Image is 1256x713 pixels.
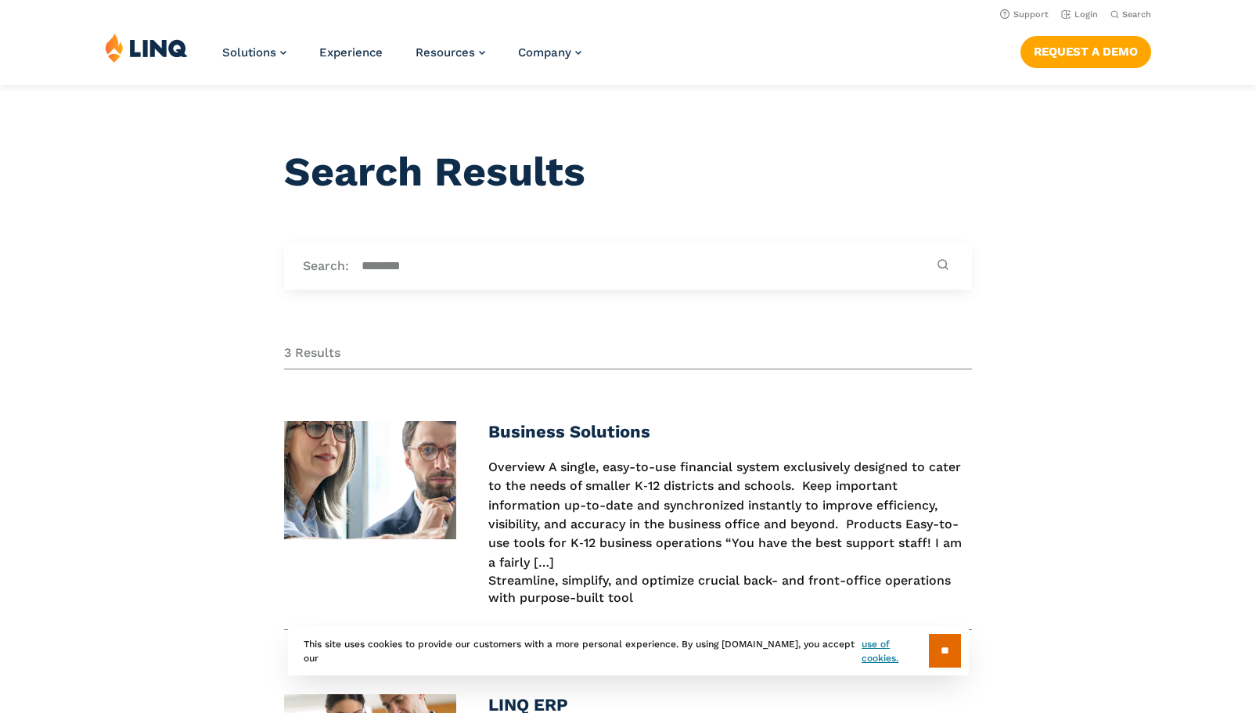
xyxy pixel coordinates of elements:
[488,422,650,441] a: Business Solutions
[416,45,475,59] span: Resources
[488,458,971,572] p: Overview A single, easy-to-use financial system exclusively designed to cater to the needs of sma...
[416,45,485,59] a: Resources
[288,626,969,675] div: This site uses cookies to provide our customers with a more personal experience. By using [DOMAIN...
[303,257,349,275] label: Search:
[1000,9,1049,20] a: Support
[1020,33,1151,67] nav: Button Navigation
[1110,9,1151,20] button: Open Search Bar
[1061,9,1098,20] a: Login
[1020,36,1151,67] a: Request a Demo
[518,45,571,59] span: Company
[488,421,971,607] div: Streamline, simplify, and optimize crucial back- and front-office operations with purpose-built tool
[284,149,971,196] h1: Search Results
[105,33,188,63] img: LINQ | K‑12 Software
[862,637,928,665] a: use of cookies.
[1122,9,1151,20] span: Search
[284,421,456,539] img: LINQ Business Solutions
[222,33,581,85] nav: Primary Navigation
[319,45,383,59] a: Experience
[222,45,276,59] span: Solutions
[222,45,286,59] a: Solutions
[933,258,953,273] button: Submit Search
[284,344,971,369] div: 3 Results
[518,45,581,59] a: Company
